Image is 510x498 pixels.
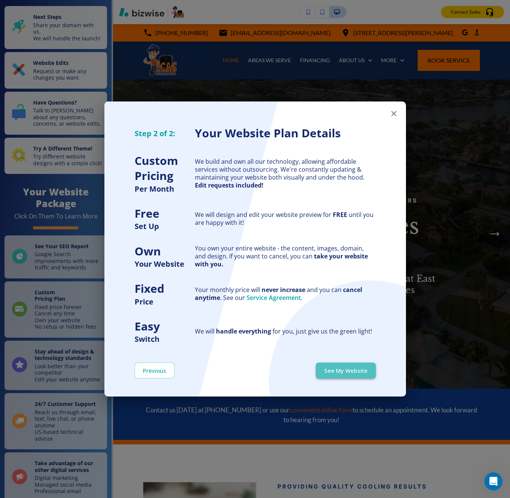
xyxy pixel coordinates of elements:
div: Your monthly price will and you can . See our . [195,286,376,302]
strong: take your website with you. [195,252,368,268]
strong: cancel anytime [195,286,362,302]
strong: handle everything [216,327,271,335]
strong: Easy [135,318,160,334]
h3: Your Website Plan Details [195,126,376,141]
strong: Custom Pricing [135,153,178,184]
strong: FREE [333,211,347,219]
div: We will for you, just give us the green light! [195,327,376,335]
button: See My Website [316,363,376,378]
h5: Price [135,297,195,307]
h5: Set Up [135,221,195,231]
h5: Per Month [135,184,195,194]
strong: Edit requests included! [195,181,263,189]
button: Previous [135,363,175,378]
a: Service Agreement [247,294,301,302]
iframe: Intercom live chat [484,472,502,490]
strong: Fixed [135,281,164,296]
div: We build and own all our technology, allowing affordable services without outsourcing. We're cons... [195,158,376,189]
strong: never increase [262,286,305,294]
strong: Own [135,243,161,259]
div: We will design and edit your website preview for until you are happy with it! [195,211,376,227]
h5: Step 2 of 2: [135,128,195,138]
h5: Your Website [135,259,195,269]
h5: Switch [135,334,195,344]
div: You own your entire website - the content, images, domain, and design. If you want to cancel, you... [195,244,376,268]
strong: Free [135,206,159,221]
